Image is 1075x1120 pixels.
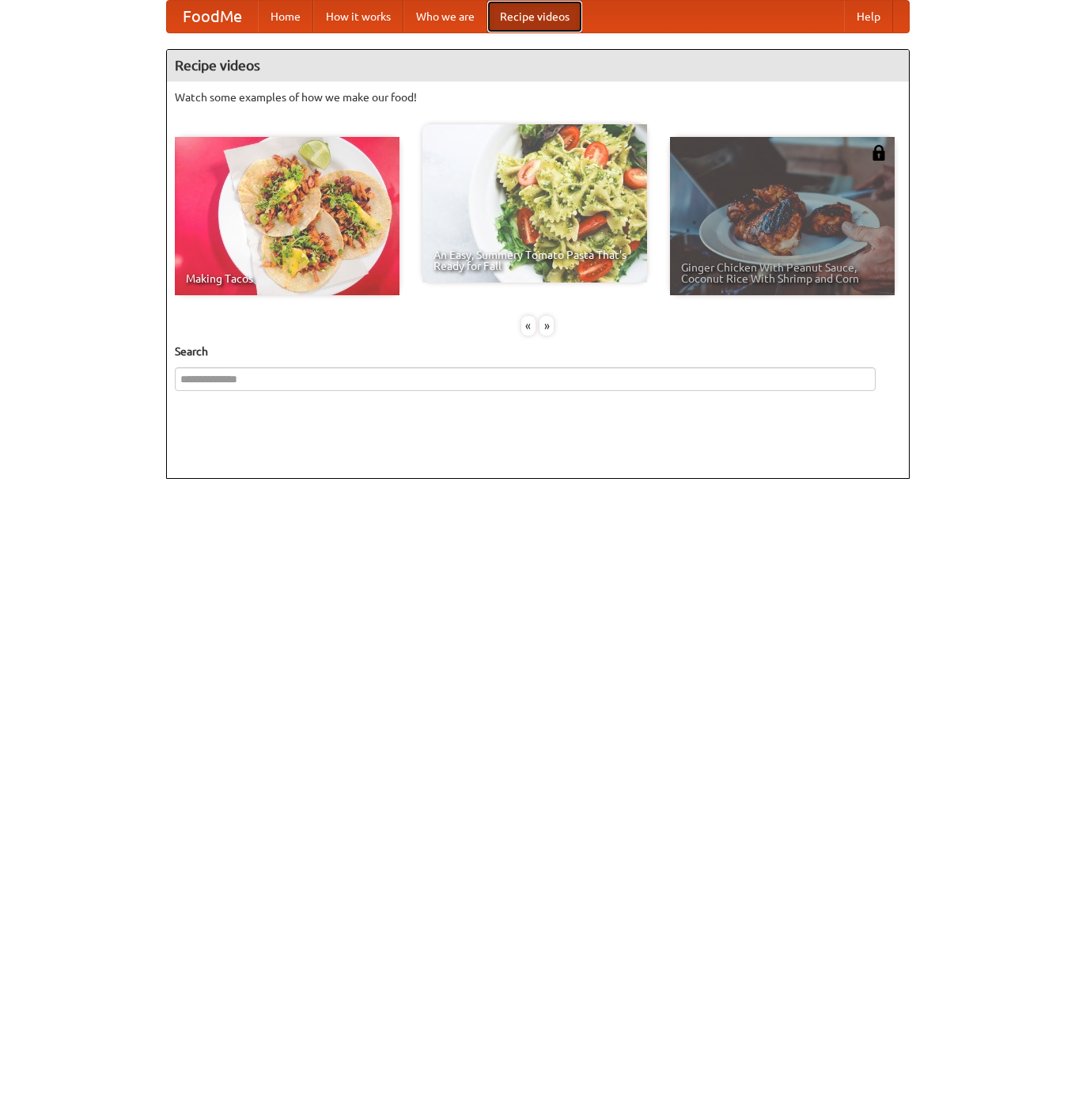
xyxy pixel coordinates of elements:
a: Home [258,1,313,32]
a: Making Tacos [175,137,399,295]
a: Recipe videos [487,1,582,32]
a: An Easy, Summery Tomato Pasta That's Ready for Fall [422,124,647,283]
h5: Search [175,344,901,359]
span: An Easy, Summery Tomato Pasta That's Ready for Fall [433,249,636,271]
p: Watch some examples of how we make our food! [175,89,901,105]
a: How it works [313,1,403,32]
img: 483408.png [871,145,887,161]
div: « [521,316,536,336]
h4: Recipe videos [167,50,909,82]
span: Making Tacos [186,273,388,284]
a: Who we are [403,1,487,32]
a: Help [844,1,893,32]
div: » [539,316,554,336]
a: FoodMe [167,1,258,32]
